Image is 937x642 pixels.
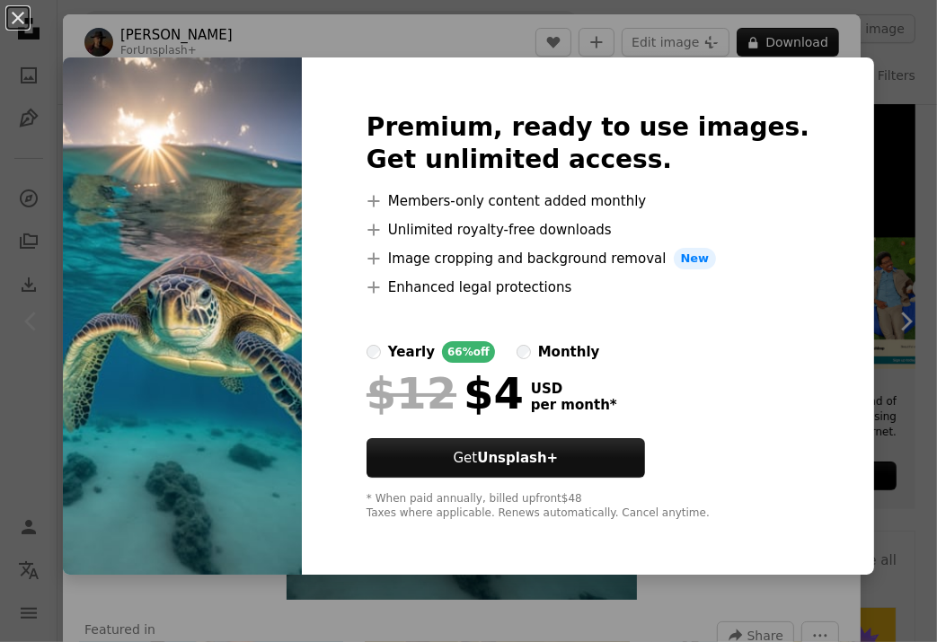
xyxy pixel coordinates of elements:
[531,381,617,397] span: USD
[674,248,717,269] span: New
[367,111,809,176] h2: Premium, ready to use images. Get unlimited access.
[367,370,456,417] span: $12
[63,57,302,575] img: premium_photo-1675432656807-216d786dd468
[367,219,809,241] li: Unlimited royalty-free downloads
[477,450,558,466] strong: Unsplash+
[388,341,435,363] div: yearly
[517,345,531,359] input: monthly
[367,438,645,478] button: GetUnsplash+
[367,190,809,212] li: Members-only content added monthly
[442,341,495,363] div: 66% off
[538,341,600,363] div: monthly
[367,370,524,417] div: $4
[367,345,381,359] input: yearly66%off
[367,248,809,269] li: Image cropping and background removal
[531,397,617,413] span: per month *
[367,492,809,521] div: * When paid annually, billed upfront $48 Taxes where applicable. Renews automatically. Cancel any...
[367,277,809,298] li: Enhanced legal protections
